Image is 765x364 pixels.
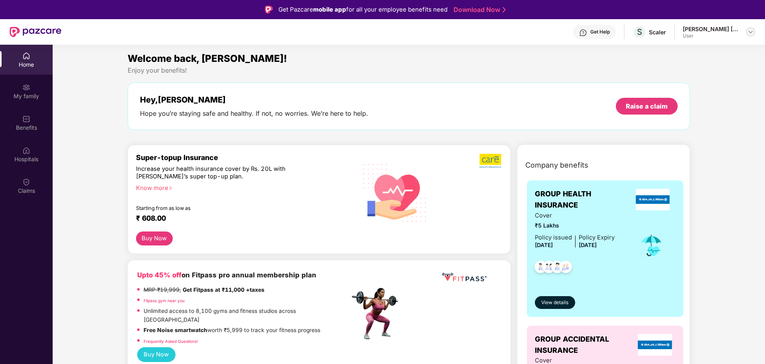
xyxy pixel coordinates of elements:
[136,205,316,211] div: Starting from as low as
[535,296,575,309] button: View details
[10,27,61,37] img: New Pazcare Logo
[479,153,502,168] img: b5dec4f62d2307b9de63beb79f102df3.png
[590,29,610,35] div: Get Help
[579,242,597,248] span: [DATE]
[579,233,615,242] div: Policy Expiry
[144,339,198,344] a: Frequently Asked Questions!
[168,186,173,190] span: right
[137,271,181,279] b: Upto 45% off
[539,258,559,278] img: svg+xml;base64,PHN2ZyB4bWxucz0iaHR0cDovL3d3dy53My5vcmcvMjAwMC9zdmciIHdpZHRoPSI0OC45MTUiIGhlaWdodD...
[140,95,368,105] div: Hey, [PERSON_NAME]
[503,6,506,14] img: Stroke
[22,178,30,186] img: svg+xml;base64,PHN2ZyBpZD0iQ2xhaW0iIHhtbG5zPSJodHRwOi8vd3d3LnczLm9yZy8yMDAwL3N2ZyIgd2lkdGg9IjIwIi...
[349,286,405,342] img: fpp.png
[144,326,320,335] p: worth ₹5,999 to track your fitness progress
[137,347,175,362] button: Buy Now
[637,27,642,37] span: S
[531,258,550,278] img: svg+xml;base64,PHN2ZyB4bWxucz0iaHR0cDovL3d3dy53My5vcmcvMjAwMC9zdmciIHdpZHRoPSI0OC45NDMiIGhlaWdodD...
[144,327,207,333] strong: Free Noise smartwatch
[140,109,368,118] div: Hope you’re staying safe and healthy. If not, no worries. We’re here to help.
[22,146,30,154] img: svg+xml;base64,PHN2ZyBpZD0iSG9zcGl0YWxzIiB4bWxucz0iaHR0cDovL3d3dy53My5vcmcvMjAwMC9zdmciIHdpZHRoPS...
[535,242,553,248] span: [DATE]
[636,189,670,210] img: insurerLogo
[579,29,587,37] img: svg+xml;base64,PHN2ZyBpZD0iSGVscC0zMngzMiIgeG1sbnM9Imh0dHA6Ly93d3cudzMub3JnLzIwMDAvc3ZnIiB3aWR0aD...
[136,231,173,245] button: Buy Now
[535,211,615,220] span: Cover
[535,188,630,211] span: GROUP HEALTH INSURANCE
[22,52,30,60] img: svg+xml;base64,PHN2ZyBpZD0iSG9tZSIgeG1sbnM9Imh0dHA6Ly93d3cudzMub3JnLzIwMDAvc3ZnIiB3aWR0aD0iMjAiIG...
[440,270,488,285] img: fppp.png
[548,258,567,278] img: svg+xml;base64,PHN2ZyB4bWxucz0iaHR0cDovL3d3dy53My5vcmcvMjAwMC9zdmciIHdpZHRoPSI0OC45NDMiIGhlaWdodD...
[556,258,576,278] img: svg+xml;base64,PHN2ZyB4bWxucz0iaHR0cDovL3d3dy53My5vcmcvMjAwMC9zdmciIHdpZHRoPSI0OC45NDMiIGhlaWdodD...
[128,66,690,75] div: Enjoy your benefits!
[183,287,264,293] strong: Get Fitpass at ₹11,000 +taxes
[137,271,316,279] b: on Fitpass pro annual membership plan
[22,115,30,123] img: svg+xml;base64,PHN2ZyBpZD0iQmVuZWZpdHMiIHhtbG5zPSJodHRwOi8vd3d3LnczLm9yZy8yMDAwL3N2ZyIgd2lkdGg9Ij...
[128,53,287,64] span: Welcome back, [PERSON_NAME]!
[265,6,273,14] img: Logo
[136,184,345,190] div: Know more
[144,307,349,324] p: Unlimited access to 8,100 gyms and fitness studios across [GEOGRAPHIC_DATA]
[639,232,664,259] img: icon
[22,83,30,91] img: svg+xml;base64,PHN2ZyB3aWR0aD0iMjAiIGhlaWdodD0iMjAiIHZpZXdCb3g9IjAgMCAyMCAyMCIgZmlsbD0ibm9uZSIgeG...
[357,154,433,231] img: svg+xml;base64,PHN2ZyB4bWxucz0iaHR0cDovL3d3dy53My5vcmcvMjAwMC9zdmciIHhtbG5zOnhsaW5rPSJodHRwOi8vd3...
[626,102,668,111] div: Raise a claim
[638,334,672,356] img: insurerLogo
[683,33,739,39] div: User
[747,29,754,35] img: svg+xml;base64,PHN2ZyBpZD0iRHJvcGRvd24tMzJ4MzIiIHhtbG5zPSJodHRwOi8vd3d3LnczLm9yZy8yMDAwL3N2ZyIgd2...
[649,28,666,36] div: Scaler
[535,222,615,230] span: ₹5 Lakhs
[144,287,181,293] del: MRP ₹19,999,
[525,160,588,171] span: Company benefits
[278,5,448,14] div: Get Pazcare for all your employee benefits need
[136,165,315,181] div: Increase your health insurance cover by Rs. 20L with [PERSON_NAME]’s super top-up plan.
[453,6,503,14] a: Download Now
[136,153,350,162] div: Super-topup Insurance
[535,334,635,356] span: GROUP ACCIDENTAL INSURANCE
[541,299,568,307] span: View details
[683,25,739,33] div: [PERSON_NAME] [PERSON_NAME]
[144,298,185,303] a: Fitpass gym near you
[535,233,572,242] div: Policy issued
[136,214,342,224] div: ₹ 608.00
[313,6,346,13] strong: mobile app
